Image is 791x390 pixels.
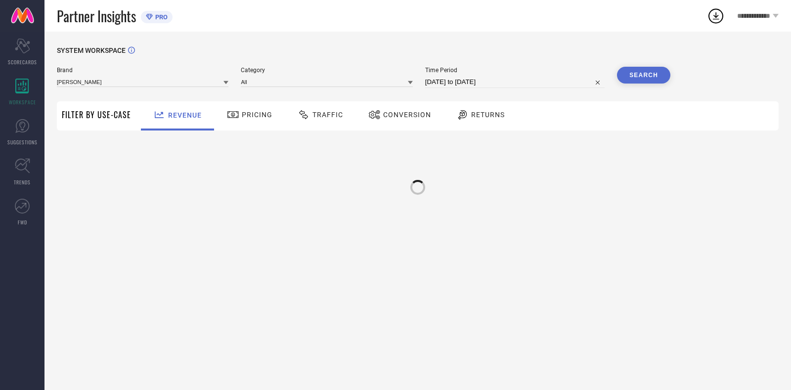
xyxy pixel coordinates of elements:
input: Select time period [425,76,605,88]
span: Brand [57,67,228,74]
span: Returns [471,111,505,119]
span: PRO [153,13,168,21]
span: SUGGESTIONS [7,138,38,146]
span: FWD [18,218,27,226]
span: Partner Insights [57,6,136,26]
span: Time Period [425,67,605,74]
span: TRENDS [14,178,31,186]
span: Conversion [383,111,431,119]
span: Pricing [242,111,272,119]
span: WORKSPACE [9,98,36,106]
div: Open download list [707,7,725,25]
span: Traffic [312,111,343,119]
span: Filter By Use-Case [62,109,131,121]
span: SCORECARDS [8,58,37,66]
button: Search [617,67,670,84]
span: SYSTEM WORKSPACE [57,46,126,54]
span: Revenue [168,111,202,119]
span: Category [241,67,412,74]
